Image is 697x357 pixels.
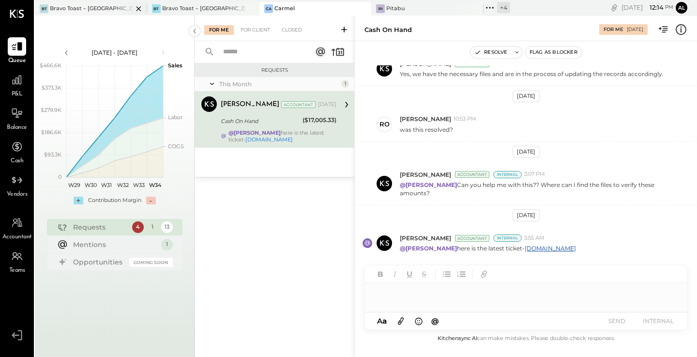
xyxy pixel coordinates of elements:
[161,221,173,233] div: 13
[400,70,664,78] p: Yes, we have the necessary files and are in the process of updating the records accordingly.
[50,5,133,13] div: Bravo Toast – [GEOGRAPHIC_DATA]
[497,2,510,13] div: + 4
[281,101,316,108] div: Accountant
[524,171,545,178] span: 3:07 PM
[228,129,281,136] strong: @[PERSON_NAME]
[341,80,349,88] div: 1
[400,171,451,179] span: [PERSON_NAME]
[374,268,387,280] button: Bold
[204,25,234,35] div: For Me
[400,125,453,134] p: was this resolved?
[400,245,457,252] strong: @[PERSON_NAME]
[58,173,61,180] text: 0
[228,129,336,143] div: here is the latest ticket-
[117,182,128,188] text: W32
[146,197,156,204] div: -
[199,67,349,74] div: Requests
[0,37,33,65] a: Queue
[364,25,412,34] div: Cash On Hand
[274,5,295,13] div: Carmel
[493,171,522,178] div: Internal
[431,316,439,326] span: @
[379,120,390,129] div: ro
[382,316,387,326] span: a
[389,268,401,280] button: Italic
[621,3,673,12] div: [DATE]
[627,26,643,33] div: [DATE]
[245,136,293,143] a: [DOMAIN_NAME]
[88,197,141,204] div: Contribution Margin
[168,143,184,150] text: COGS
[277,25,307,35] div: Closed
[133,182,145,188] text: W33
[42,84,61,91] text: $373.3K
[400,244,576,252] p: here is the latest ticket-
[168,62,182,69] text: Sales
[526,47,581,58] button: Flag as Blocker
[0,104,33,132] a: Balance
[609,2,619,13] div: copy link
[665,4,673,11] span: pm
[8,57,26,65] span: Queue
[73,240,156,249] div: Mentions
[11,157,23,166] span: Cash
[149,182,161,188] text: W34
[440,268,453,280] button: Unordered List
[386,5,405,13] div: Pitabu
[40,62,61,69] text: $466.6K
[400,115,451,123] span: [PERSON_NAME]
[44,151,61,158] text: $93.3K
[604,26,623,33] div: For Me
[493,234,522,242] div: Internal
[41,107,61,113] text: $279.9K
[418,268,430,280] button: Strikethrough
[74,48,156,57] div: [DATE] - [DATE]
[0,247,33,275] a: Teams
[74,197,83,204] div: +
[597,314,636,327] button: SEND
[639,314,678,327] button: INTERNAL
[9,266,25,275] span: Teams
[0,71,33,99] a: P&L
[129,258,173,267] div: Coming Soon
[132,221,144,233] div: 4
[455,268,468,280] button: Ordered List
[454,115,476,123] span: 10:53 PM
[400,181,457,188] strong: @[PERSON_NAME]
[7,190,28,199] span: Vendors
[525,245,576,252] a: [DOMAIN_NAME]
[221,116,300,126] div: Cash On Hand
[455,235,489,242] div: Accountant
[162,5,245,13] div: Bravo Toast – [GEOGRAPHIC_DATA]
[524,234,545,242] span: 3:55 AM
[7,124,27,132] span: Balance
[400,181,675,197] p: Can you help me with this?? Where can I find the files to verify these amounts?
[0,214,33,242] a: Accountant
[513,146,540,158] div: [DATE]
[478,268,490,280] button: Add URL
[41,129,61,136] text: $186.6K
[400,234,451,242] span: [PERSON_NAME]
[101,182,112,188] text: W31
[0,138,33,166] a: Cash
[428,315,442,327] button: @
[374,316,390,326] button: Aa
[221,100,279,109] div: [PERSON_NAME]
[303,115,336,125] div: ($17,005.33)
[147,221,158,233] div: 1
[403,268,416,280] button: Underline
[68,182,80,188] text: W29
[168,114,182,121] text: Labor
[2,233,32,242] span: Accountant
[513,209,540,221] div: [DATE]
[12,90,23,99] span: P&L
[73,257,124,267] div: Opportunities
[470,47,511,58] button: Resolve
[676,2,687,14] button: Al
[84,182,96,188] text: W30
[264,4,273,13] div: Ca
[376,4,385,13] div: Pi
[219,80,339,88] div: This Month
[152,4,161,13] div: BT
[318,101,336,109] div: [DATE]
